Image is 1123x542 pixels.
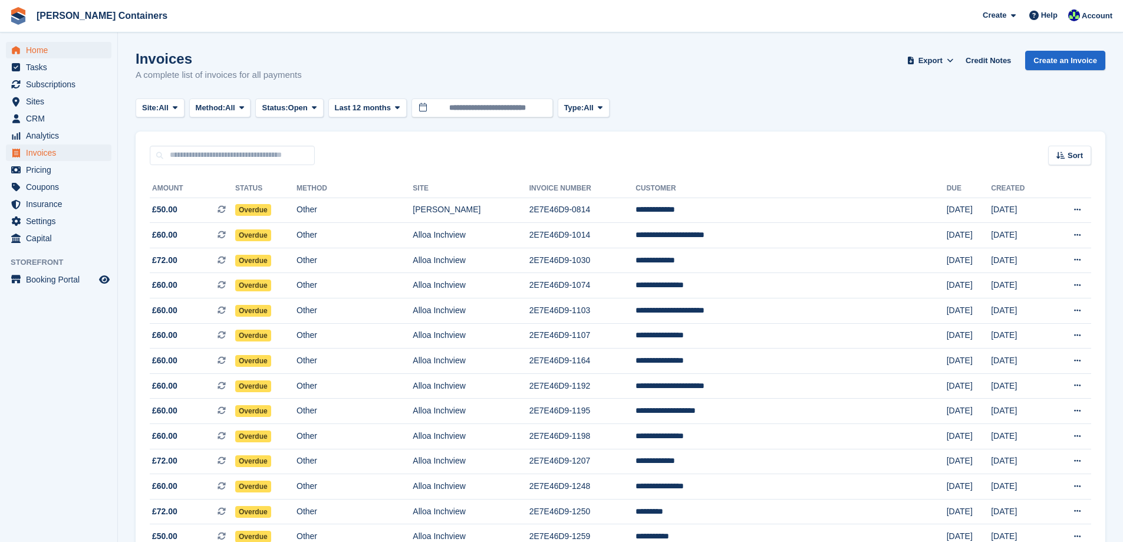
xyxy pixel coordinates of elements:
[635,179,946,198] th: Customer
[991,223,1049,248] td: [DATE]
[947,298,992,324] td: [DATE]
[529,248,636,273] td: 2E7E46D9-1030
[297,349,413,374] td: Other
[297,424,413,449] td: Other
[947,424,992,449] td: [DATE]
[297,298,413,324] td: Other
[413,298,529,324] td: Alloa Inchview
[1041,9,1058,21] span: Help
[152,329,177,341] span: £60.00
[235,280,271,291] span: Overdue
[529,298,636,324] td: 2E7E46D9-1103
[947,273,992,298] td: [DATE]
[235,506,271,518] span: Overdue
[6,76,111,93] a: menu
[991,349,1049,374] td: [DATE]
[225,102,235,114] span: All
[947,373,992,399] td: [DATE]
[152,380,177,392] span: £60.00
[26,271,97,288] span: Booking Portal
[297,179,413,198] th: Method
[947,349,992,374] td: [DATE]
[152,304,177,317] span: £60.00
[991,449,1049,474] td: [DATE]
[991,273,1049,298] td: [DATE]
[136,68,302,82] p: A complete list of invoices for all payments
[1068,9,1080,21] img: Audra Whitelaw
[6,59,111,75] a: menu
[26,144,97,161] span: Invoices
[152,279,177,291] span: £60.00
[947,248,992,273] td: [DATE]
[235,405,271,417] span: Overdue
[991,424,1049,449] td: [DATE]
[413,474,529,500] td: Alloa Inchview
[413,424,529,449] td: Alloa Inchview
[152,480,177,492] span: £60.00
[413,399,529,424] td: Alloa Inchview
[9,7,27,25] img: stora-icon-8386f47178a22dfd0bd8f6a31ec36ba5ce8667c1dd55bd0f319d3a0aa187defe.svg
[6,271,111,288] a: menu
[297,499,413,524] td: Other
[235,204,271,216] span: Overdue
[6,110,111,127] a: menu
[297,273,413,298] td: Other
[918,55,943,67] span: Export
[413,323,529,349] td: Alloa Inchview
[196,102,226,114] span: Method:
[235,179,297,198] th: Status
[529,373,636,399] td: 2E7E46D9-1192
[947,323,992,349] td: [DATE]
[1025,51,1105,70] a: Create an Invoice
[26,179,97,195] span: Coupons
[529,499,636,524] td: 2E7E46D9-1250
[904,51,956,70] button: Export
[159,102,169,114] span: All
[26,127,97,144] span: Analytics
[529,273,636,298] td: 2E7E46D9-1074
[564,102,584,114] span: Type:
[6,127,111,144] a: menu
[1082,10,1112,22] span: Account
[297,323,413,349] td: Other
[297,373,413,399] td: Other
[150,179,235,198] th: Amount
[947,474,992,500] td: [DATE]
[152,354,177,367] span: £60.00
[6,213,111,229] a: menu
[26,42,97,58] span: Home
[529,323,636,349] td: 2E7E46D9-1107
[235,380,271,392] span: Overdue
[32,6,172,25] a: [PERSON_NAME] Containers
[152,405,177,417] span: £60.00
[991,399,1049,424] td: [DATE]
[947,399,992,424] td: [DATE]
[991,474,1049,500] td: [DATE]
[235,455,271,467] span: Overdue
[152,505,177,518] span: £72.00
[142,102,159,114] span: Site:
[991,323,1049,349] td: [DATE]
[152,203,177,216] span: £50.00
[6,230,111,247] a: menu
[991,198,1049,223] td: [DATE]
[947,223,992,248] td: [DATE]
[413,273,529,298] td: Alloa Inchview
[413,179,529,198] th: Site
[961,51,1016,70] a: Credit Notes
[297,223,413,248] td: Other
[558,98,610,118] button: Type: All
[584,102,594,114] span: All
[152,254,177,267] span: £72.00
[529,449,636,474] td: 2E7E46D9-1207
[262,102,288,114] span: Status:
[529,223,636,248] td: 2E7E46D9-1014
[97,272,111,287] a: Preview store
[6,144,111,161] a: menu
[136,98,185,118] button: Site: All
[413,223,529,248] td: Alloa Inchview
[413,373,529,399] td: Alloa Inchview
[991,499,1049,524] td: [DATE]
[26,230,97,247] span: Capital
[413,198,529,223] td: [PERSON_NAME]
